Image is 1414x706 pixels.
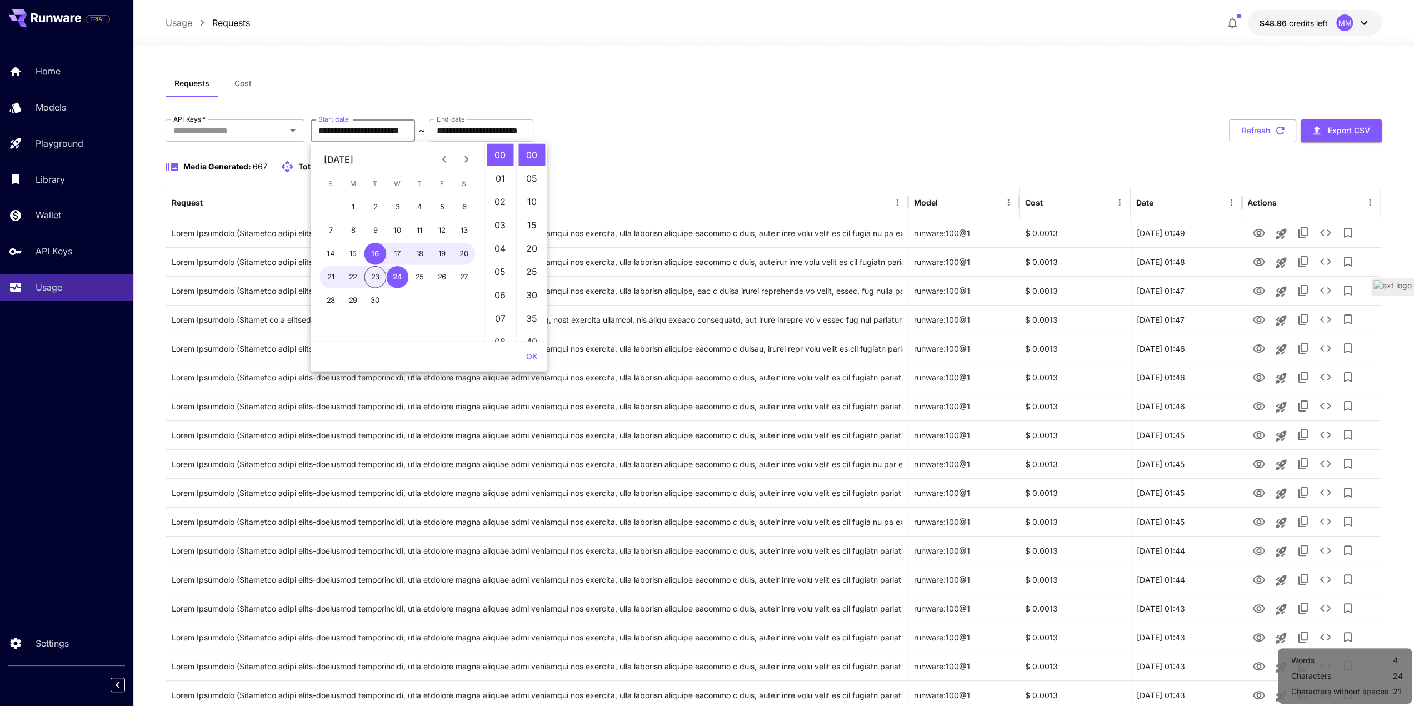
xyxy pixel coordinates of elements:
[1270,483,1292,505] button: Launch in playground
[86,15,109,23] span: TRIAL
[1112,194,1127,210] button: Menu
[183,162,251,171] span: Media Generated:
[1020,594,1131,623] div: $ 0.0013
[453,243,476,265] button: 20
[518,331,545,353] li: 40 minutes
[119,675,133,695] div: Collapse sidebar
[1270,338,1292,360] button: Launch in playground
[1131,652,1242,680] div: 22 Sep, 2025 01:43
[36,64,61,78] p: Home
[342,266,364,288] button: 22
[1336,279,1358,302] button: Add to library
[36,244,72,258] p: API Keys
[1020,334,1131,363] div: $ 0.0013
[1314,424,1336,446] button: See details
[1247,250,1270,273] button: View
[908,334,1020,363] div: runware:100@1
[1292,597,1314,619] button: Copy TaskUUID
[431,219,453,242] button: 12
[36,281,62,294] p: Usage
[908,594,1020,623] div: runware:100@1
[1288,18,1327,28] span: credits left
[298,162,370,171] span: Total API requests:
[487,307,513,329] li: 7 hours
[320,243,342,265] button: 14
[111,678,125,692] button: Collapse sidebar
[419,124,425,137] p: ~
[172,508,902,536] div: Click to copy prompt
[455,148,477,171] button: Next month
[1155,194,1170,210] button: Sort
[1336,626,1358,648] button: Add to library
[1131,392,1242,420] div: 22 Sep, 2025 01:46
[1020,305,1131,334] div: $ 0.0013
[1362,194,1377,210] button: Menu
[1020,276,1131,305] div: $ 0.0013
[431,243,453,265] button: 19
[487,261,513,283] li: 5 hours
[1336,568,1358,590] button: Add to library
[522,347,542,367] button: OK
[387,243,409,265] button: 17
[1292,510,1314,533] button: Copy TaskUUID
[173,114,206,124] label: API Keys
[36,208,61,222] p: Wallet
[1259,18,1288,28] span: $48.96
[1131,247,1242,276] div: 22 Sep, 2025 01:48
[908,478,1020,507] div: runware:100@1
[1020,449,1131,478] div: $ 0.0013
[431,196,453,218] button: 5
[1292,337,1314,359] button: Copy TaskUUID
[172,334,902,363] div: Click to copy prompt
[1020,652,1131,680] div: $ 0.0013
[908,507,1020,536] div: runware:100@1
[454,173,474,195] span: Saturday
[1247,510,1270,533] button: View
[172,248,902,276] div: Click to copy prompt
[1336,14,1353,31] div: MM
[1292,453,1314,475] button: Copy TaskUUID
[172,219,902,247] div: Click to copy prompt
[1247,625,1270,648] button: View
[518,214,545,236] li: 15 minutes
[1131,478,1242,507] div: 22 Sep, 2025 01:45
[1247,568,1270,590] button: View
[172,565,902,594] div: Click to copy prompt
[908,652,1020,680] div: runware:100@1
[1292,626,1314,648] button: Copy TaskUUID
[409,243,431,265] button: 18
[1314,337,1336,359] button: See details
[253,162,267,171] span: 667
[453,196,476,218] button: 6
[518,167,545,189] li: 5 minutes
[172,277,902,305] div: Click to copy prompt
[36,137,83,150] p: Playground
[1270,396,1292,418] button: Launch in playground
[387,266,409,288] button: 24
[1336,539,1358,562] button: Add to library
[1314,510,1336,533] button: See details
[908,363,1020,392] div: runware:100@1
[1131,623,1242,652] div: 22 Sep, 2025 01:43
[318,114,349,124] label: Start date
[172,594,902,623] div: Click to copy prompt
[166,16,192,29] p: Usage
[1020,536,1131,565] div: $ 0.0013
[1336,251,1358,273] button: Add to library
[387,219,409,242] button: 10
[342,219,364,242] button: 8
[1020,392,1131,420] div: $ 0.0013
[1270,309,1292,332] button: Launch in playground
[1247,597,1270,619] button: View
[432,173,452,195] span: Friday
[172,392,902,420] div: Click to copy prompt
[409,219,431,242] button: 11
[1020,565,1131,594] div: $ 0.0013
[1292,482,1314,504] button: Copy TaskUUID
[487,144,513,166] li: 0 hours
[1136,198,1153,207] div: Date
[364,289,387,312] button: 30
[1131,305,1242,334] div: 22 Sep, 2025 01:47
[908,565,1020,594] div: runware:100@1
[908,449,1020,478] div: runware:100@1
